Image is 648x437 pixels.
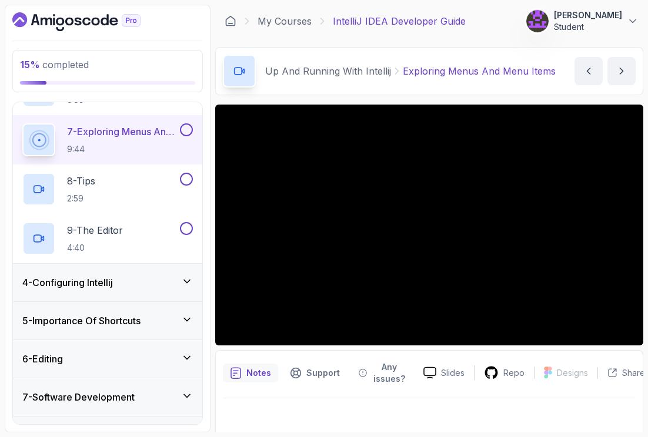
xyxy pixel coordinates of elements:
button: notes button [223,358,278,388]
img: user profile image [526,10,549,32]
button: 7-Exploring Menus And Menu Items9:44 [22,123,193,156]
button: 5-Importance Of Shortcuts [13,302,202,339]
button: Share [597,367,645,379]
p: Slides [441,367,465,379]
p: 9:44 [67,143,178,155]
h3: 4 - Configuring Intellij [22,275,113,290]
p: 8 - Tips [67,174,95,188]
button: Feedback button [352,358,414,388]
a: My Courses [258,14,312,28]
h3: 5 - Importance Of Shortcuts [22,314,141,328]
p: 4:40 [67,242,123,254]
p: Up And Running With Intellij [265,64,391,78]
p: Support [306,367,340,379]
p: IntelliJ IDEA Developer Guide [333,14,466,28]
button: 4-Configuring Intellij [13,264,202,301]
a: Repo [475,365,534,380]
p: Repo [503,367,525,379]
p: Exploring Menus And Menu Items [403,64,556,78]
button: 8-Tips2:59 [22,173,193,206]
p: Student [554,21,622,33]
p: Share [622,367,645,379]
a: Slides [414,367,474,379]
button: next content [607,57,636,85]
button: user profile image[PERSON_NAME]Student [526,9,639,33]
iframe: 5 - Exploring Menus and Menu Items [215,105,643,345]
p: 7 - Exploring Menus And Menu Items [67,125,178,139]
button: Support button [283,358,347,388]
span: completed [20,59,89,70]
p: 2:59 [67,193,95,204]
p: Any issues? [372,361,407,385]
a: Dashboard [225,15,236,27]
p: Notes [246,367,271,379]
p: 9 - The Editor [67,223,123,237]
button: previous content [574,57,603,85]
button: 7-Software Development [13,378,202,416]
span: 15 % [20,59,40,70]
p: Designs [557,367,588,379]
a: Dashboard [12,12,168,31]
p: [PERSON_NAME] [554,9,622,21]
h3: 7 - Software Development [22,390,135,404]
button: 6-Editing [13,340,202,378]
h3: 6 - Editing [22,352,63,366]
button: 9-The Editor4:40 [22,222,193,255]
